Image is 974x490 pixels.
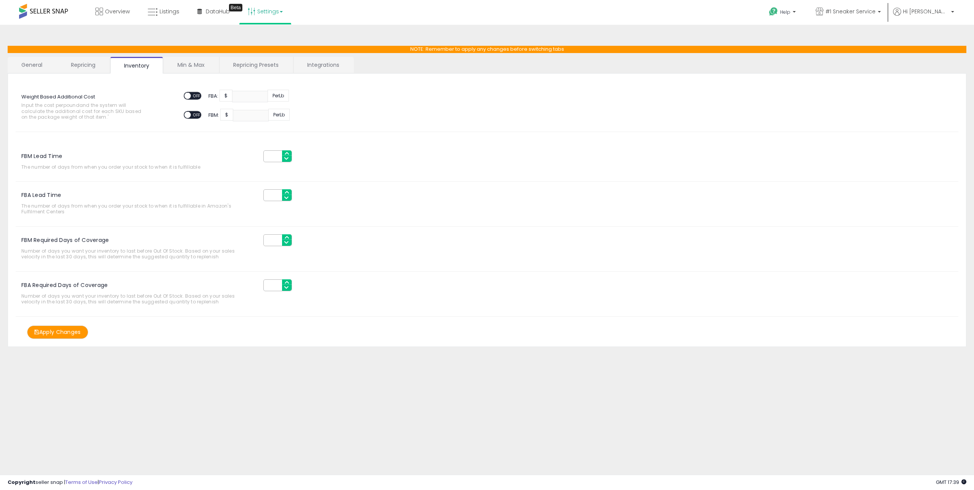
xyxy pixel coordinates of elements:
[191,93,203,99] span: OFF
[160,8,179,15] span: Listings
[16,189,61,197] label: FBA Lead Time
[206,8,230,15] span: DataHub
[208,111,219,118] span: FBM:
[27,326,88,339] button: Apply Changes
[8,46,966,53] p: NOTE: Remember to apply any changes before switching tabs
[21,164,252,170] span: The number of days from when you order your stock to when it is fulfillable
[8,57,56,73] a: General
[826,8,876,15] span: #1 Sneaker Service
[219,90,232,102] span: $
[293,57,353,73] a: Integrations
[780,9,790,15] span: Help
[219,57,292,73] a: Repricing Presets
[21,91,95,101] label: Weight Based Additional Cost
[229,4,242,11] div: Tooltip anchor
[769,7,778,16] i: Get Help
[57,57,109,73] a: Repricing
[21,203,252,215] span: The number of days from when you order your stock to when it is fulfillable in Amazon's Fulfilmen...
[763,1,803,25] a: Help
[893,8,954,25] a: Hi [PERSON_NAME]
[21,102,149,120] span: Input the cost per pound and the system will calculate the additional cost for each SKU based on ...
[164,57,218,73] a: Min & Max
[191,112,203,118] span: OFF
[21,248,252,260] span: Number of days you want your inventory to last before Out Of Stock. Based on your sales velocity ...
[16,150,62,158] label: FBM Lead Time
[268,90,289,102] span: Per Lb
[268,109,290,121] span: Per Lb
[208,92,218,99] span: FBA:
[220,109,233,121] span: $
[110,57,163,74] a: Inventory
[21,293,252,305] span: Number of days you want your inventory to last before Out Of Stock. Based on your sales velocity ...
[16,279,108,287] label: FBA Required Days of Coverage
[903,8,949,15] span: Hi [PERSON_NAME]
[16,234,109,242] label: FBM Required Days of Coverage
[105,8,130,15] span: Overview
